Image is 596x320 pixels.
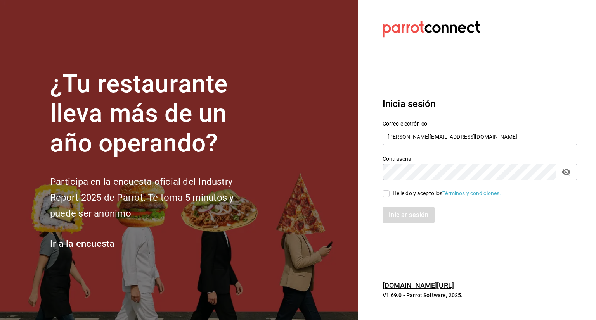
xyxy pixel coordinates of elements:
label: Correo electrónico [383,120,577,126]
div: He leído y acepto los [393,189,501,198]
a: Términos y condiciones. [442,190,501,196]
a: [DOMAIN_NAME][URL] [383,281,454,289]
label: Contraseña [383,156,577,161]
p: V1.69.0 - Parrot Software, 2025. [383,291,577,299]
h3: Inicia sesión [383,97,577,111]
a: Ir a la encuesta [50,238,115,249]
button: passwordField [560,165,573,179]
h2: Participa en la encuesta oficial del Industry Report 2025 de Parrot. Te toma 5 minutos y puede se... [50,174,260,221]
h1: ¿Tu restaurante lleva más de un año operando? [50,69,260,158]
input: Ingresa tu correo electrónico [383,129,577,145]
